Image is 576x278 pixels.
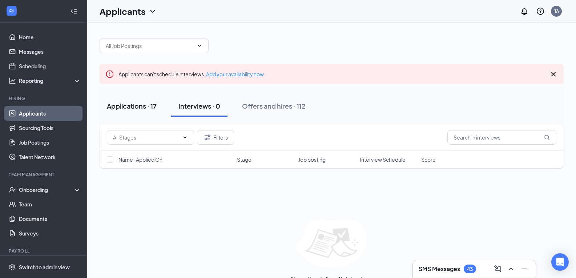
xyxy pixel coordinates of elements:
svg: ChevronDown [182,134,188,140]
input: All Stages [113,133,179,141]
div: Hiring [9,95,80,101]
img: empty-state [296,219,367,268]
a: Team [19,197,81,211]
div: Interviews · 0 [178,101,220,110]
span: Job posting [298,156,326,163]
svg: ComposeMessage [494,265,502,273]
a: Job Postings [19,135,81,150]
div: 43 [467,266,473,272]
svg: Filter [203,133,212,142]
div: Onboarding [19,186,75,193]
svg: ChevronDown [197,43,202,49]
svg: WorkstreamLogo [8,7,15,15]
a: Documents [19,211,81,226]
div: Applications · 17 [107,101,157,110]
span: Stage [237,156,251,163]
a: Sourcing Tools [19,121,81,135]
div: Switch to admin view [19,263,70,271]
svg: QuestionInfo [536,7,545,16]
div: Offers and hires · 112 [242,101,306,110]
a: Talent Network [19,150,81,164]
button: ChevronUp [505,263,517,275]
h3: SMS Messages [419,265,460,273]
svg: UserCheck [9,186,16,193]
span: Name · Applied On [118,156,162,163]
h1: Applicants [100,5,145,17]
div: Open Intercom Messenger [551,253,569,271]
svg: ChevronDown [148,7,157,16]
button: Filter Filters [197,130,234,145]
span: Interview Schedule [360,156,406,163]
svg: Analysis [9,77,16,84]
svg: MagnifyingGlass [544,134,550,140]
svg: Settings [9,263,16,271]
span: Score [421,156,436,163]
a: Scheduling [19,59,81,73]
svg: Error [105,70,114,78]
a: Surveys [19,226,81,241]
svg: Cross [549,70,558,78]
div: Reporting [19,77,81,84]
svg: Minimize [520,265,528,273]
input: All Job Postings [106,42,194,50]
a: Add your availability now [206,71,264,77]
input: Search in interviews [447,130,556,145]
svg: Notifications [520,7,529,16]
svg: Collapse [70,8,77,15]
div: TA [554,8,559,14]
div: Payroll [9,248,80,254]
span: Applicants can't schedule interviews. [118,71,264,77]
a: Messages [19,44,81,59]
button: Minimize [518,263,530,275]
a: Home [19,30,81,44]
a: Applicants [19,106,81,121]
button: ComposeMessage [492,263,504,275]
div: Team Management [9,172,80,178]
svg: ChevronUp [507,265,515,273]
